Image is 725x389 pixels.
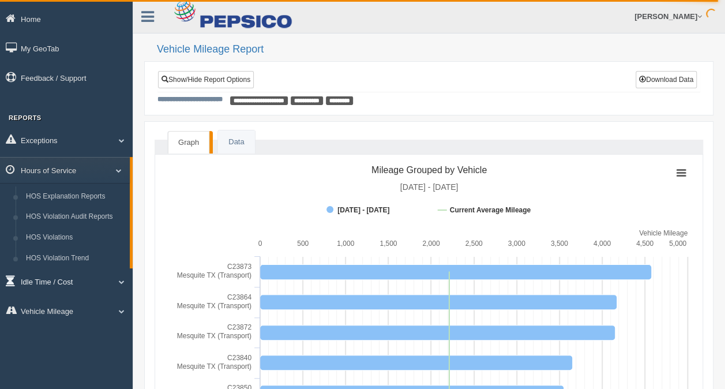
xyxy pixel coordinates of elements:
text: 1,500 [380,240,397,248]
text: 0 [258,240,262,248]
tspan: Mesquite TX (Transport) [177,302,251,310]
button: Download Data [636,71,697,88]
text: 4,000 [593,240,611,248]
a: HOS Violation Trend [21,248,130,269]
tspan: C23840 [227,354,251,362]
tspan: Mileage Grouped by Vehicle [371,165,487,175]
a: Show/Hide Report Options [158,71,254,88]
text: 4,500 [636,240,653,248]
tspan: C23873 [227,263,251,271]
tspan: Current Average Mileage [450,206,531,214]
h2: Vehicle Mileage Report [157,44,713,55]
tspan: Vehicle Mileage [639,229,688,237]
text: 2,000 [422,240,439,248]
a: Data [218,130,254,154]
text: 1,000 [337,240,354,248]
tspan: [DATE] - [DATE] [400,182,459,192]
text: 500 [297,240,309,248]
text: 2,500 [465,240,482,248]
text: 5,000 [669,240,686,248]
a: HOS Explanation Reports [21,186,130,207]
a: Graph [168,131,209,154]
text: 3,500 [551,240,568,248]
tspan: Mesquite TX (Transport) [177,362,251,371]
a: HOS Violations [21,227,130,248]
text: 3,000 [508,240,525,248]
a: HOS Violation Audit Reports [21,207,130,227]
tspan: C23872 [227,323,251,331]
tspan: [DATE] - [DATE] [337,206,389,214]
tspan: C23864 [227,293,251,301]
tspan: Mesquite TX (Transport) [177,271,251,279]
tspan: Mesquite TX (Transport) [177,332,251,340]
